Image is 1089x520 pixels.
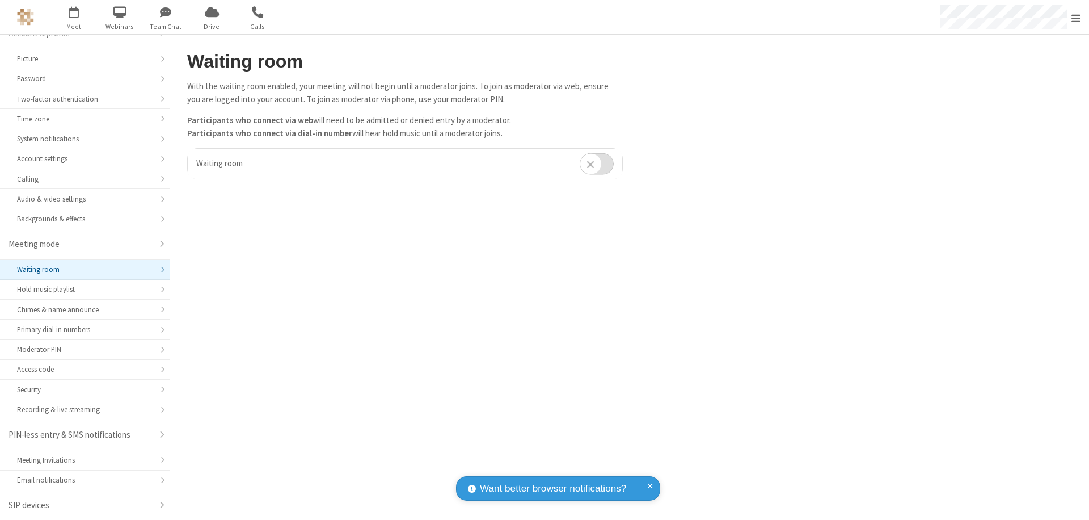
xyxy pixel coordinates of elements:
p: With the waiting room enabled, your meeting will not begin until a moderator joins. To join as mo... [187,80,623,106]
div: Audio & video settings [17,194,153,204]
div: Password [17,73,153,84]
div: Hold music playlist [17,284,153,295]
div: Email notifications [17,475,153,485]
img: QA Selenium DO NOT DELETE OR CHANGE [17,9,34,26]
div: Two-factor authentication [17,94,153,104]
span: Team Chat [145,22,187,32]
div: Account settings [17,153,153,164]
div: Meeting mode [9,238,153,251]
h2: Waiting room [187,52,623,72]
span: Drive [191,22,233,32]
div: Time zone [17,114,153,124]
div: Security [17,384,153,395]
div: Picture [17,53,153,64]
div: Recording & live streaming [17,404,153,415]
div: System notifications [17,133,153,144]
span: Waiting room [196,158,243,169]
span: Calls [237,22,279,32]
div: Access code [17,364,153,375]
div: Waiting room [17,264,153,275]
div: Moderator PIN [17,344,153,355]
p: will need to be admitted or denied entry by a moderator. will hear hold music until a moderator j... [187,114,623,140]
div: Calling [17,174,153,184]
span: Webinars [99,22,141,32]
div: PIN-less entry & SMS notifications [9,429,153,442]
div: Meeting Invitations [17,455,153,466]
span: Meet [53,22,95,32]
div: Chimes & name announce [17,304,153,315]
b: Participants who connect via web [187,115,313,125]
div: Primary dial-in numbers [17,324,153,335]
div: SIP devices [9,499,153,512]
span: Want better browser notifications? [480,481,626,496]
iframe: Chat [1061,490,1080,512]
div: Backgrounds & effects [17,213,153,224]
b: Participants who connect via dial-in number [187,128,352,139]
